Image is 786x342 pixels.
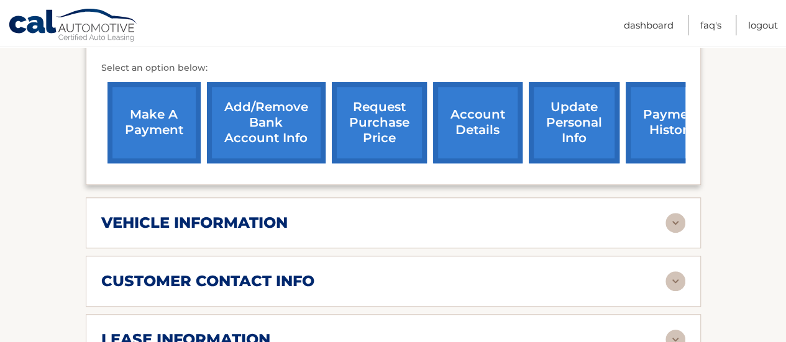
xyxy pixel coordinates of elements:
[626,82,719,163] a: payment history
[101,272,314,290] h2: customer contact info
[665,213,685,233] img: accordion-rest.svg
[748,15,778,35] a: Logout
[529,82,619,163] a: update personal info
[8,8,139,44] a: Cal Automotive
[700,15,721,35] a: FAQ's
[332,82,427,163] a: request purchase price
[207,82,326,163] a: Add/Remove bank account info
[433,82,523,163] a: account details
[101,61,685,76] p: Select an option below:
[107,82,201,163] a: make a payment
[665,271,685,291] img: accordion-rest.svg
[101,214,288,232] h2: vehicle information
[624,15,674,35] a: Dashboard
